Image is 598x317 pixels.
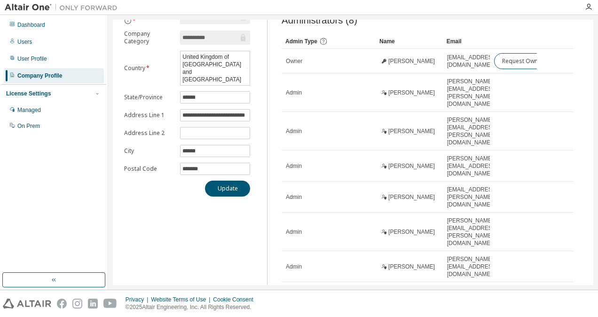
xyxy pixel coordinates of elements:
div: Name [379,34,439,49]
div: Managed [17,106,41,114]
button: information [124,17,132,24]
img: altair_logo.svg [3,299,51,309]
span: [PERSON_NAME] [388,228,435,236]
div: Dashboard [17,21,45,29]
span: Owner [286,57,302,65]
label: State/Province [124,94,174,101]
button: Update [205,181,250,197]
div: Cookie Consent [213,296,259,303]
span: [PERSON_NAME][EMAIL_ADDRESS][DOMAIN_NAME] [447,255,497,278]
span: Admin [286,162,302,170]
span: [PERSON_NAME][EMAIL_ADDRESS][PERSON_NAME][DOMAIN_NAME] [447,78,497,108]
span: [PERSON_NAME][EMAIL_ADDRESS][PERSON_NAME][DOMAIN_NAME] [447,217,497,247]
div: Company Profile [17,72,62,79]
span: Admin [286,193,302,201]
span: [PERSON_NAME][EMAIL_ADDRESS][PERSON_NAME][DOMAIN_NAME] [447,116,497,146]
div: Privacy [126,296,151,303]
span: [PERSON_NAME] [388,89,435,96]
div: Website Terms of Use [151,296,213,303]
span: [EMAIL_ADDRESS][PERSON_NAME][DOMAIN_NAME] [447,186,497,208]
p: © 2025 Altair Engineering, Inc. All Rights Reserved. [126,303,259,311]
label: Address Line 1 [124,111,174,119]
label: Company Category [124,30,174,45]
span: [PERSON_NAME] [388,193,435,201]
span: [EMAIL_ADDRESS][DOMAIN_NAME] [447,54,497,69]
span: Administrators (8) [282,15,357,26]
div: United Kingdom of [GEOGRAPHIC_DATA] and [GEOGRAPHIC_DATA] [181,52,245,85]
div: License Settings [6,90,51,97]
label: Country [124,64,174,72]
img: instagram.svg [72,299,82,309]
span: Admin [286,228,302,236]
label: Postal Code [124,165,174,173]
span: [PERSON_NAME] [388,162,435,170]
label: Address Line 2 [124,129,174,137]
img: linkedin.svg [88,299,98,309]
img: facebook.svg [57,299,67,309]
span: Admin [286,127,302,135]
img: Altair One [5,3,122,12]
button: Request Owner Change [494,53,574,69]
div: On Prem [17,122,40,130]
span: Admin [286,89,302,96]
span: Admin Type [285,38,317,45]
span: [PERSON_NAME] [388,263,435,270]
span: [PERSON_NAME] [388,57,435,65]
div: User Profile [17,55,47,63]
span: [PERSON_NAME] [388,127,435,135]
div: Users [17,38,32,46]
span: Admin [286,263,302,270]
label: City [124,147,174,155]
div: Email [447,34,486,49]
span: [PERSON_NAME][EMAIL_ADDRESS][DOMAIN_NAME] [447,155,497,177]
div: United Kingdom of [GEOGRAPHIC_DATA] and [GEOGRAPHIC_DATA] [181,51,250,85]
img: youtube.svg [103,299,117,309]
